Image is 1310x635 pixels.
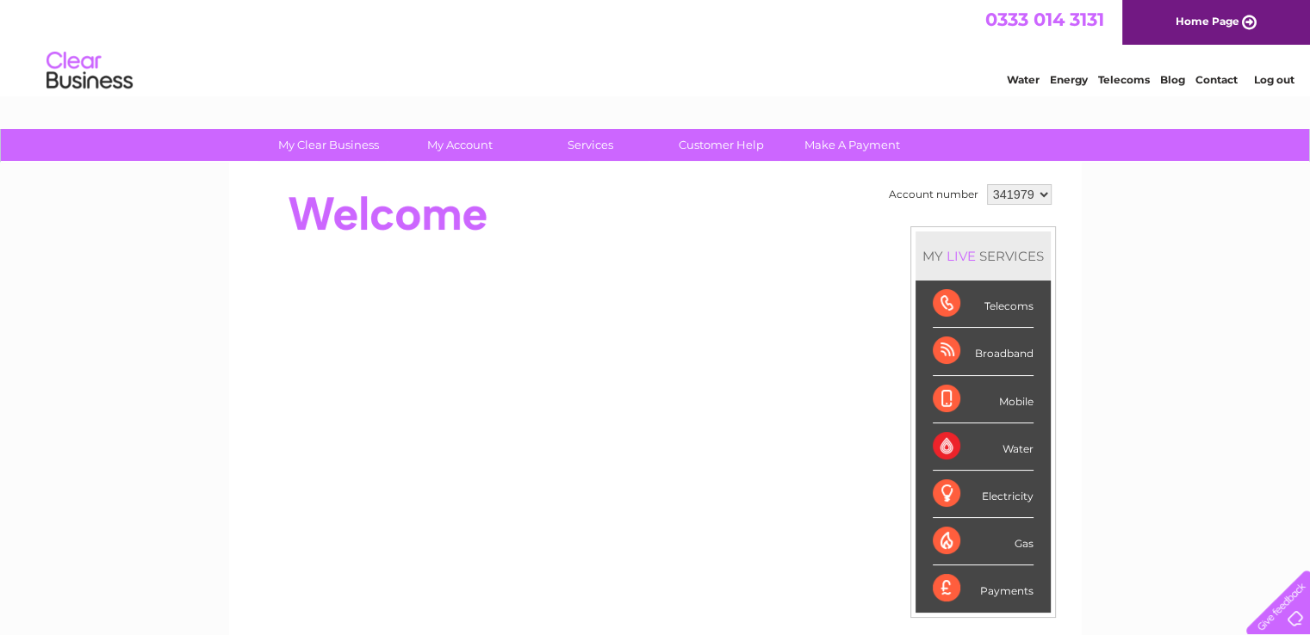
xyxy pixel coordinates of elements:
[1050,73,1088,86] a: Energy
[933,471,1034,518] div: Electricity
[388,129,531,161] a: My Account
[933,328,1034,375] div: Broadband
[885,180,983,209] td: Account number
[943,248,979,264] div: LIVE
[933,423,1034,471] div: Water
[933,518,1034,565] div: Gas
[1160,73,1185,86] a: Blog
[1098,73,1150,86] a: Telecoms
[1253,73,1294,86] a: Log out
[258,129,400,161] a: My Clear Business
[46,45,133,97] img: logo.png
[933,376,1034,423] div: Mobile
[249,9,1063,83] div: Clear Business is a trading name of Verastar Limited (registered in [GEOGRAPHIC_DATA] No. 3667643...
[1007,73,1040,86] a: Water
[916,231,1051,281] div: MY SERVICES
[650,129,792,161] a: Customer Help
[985,9,1104,30] a: 0333 014 3131
[933,281,1034,328] div: Telecoms
[933,565,1034,612] div: Payments
[519,129,661,161] a: Services
[781,129,923,161] a: Make A Payment
[1195,73,1238,86] a: Contact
